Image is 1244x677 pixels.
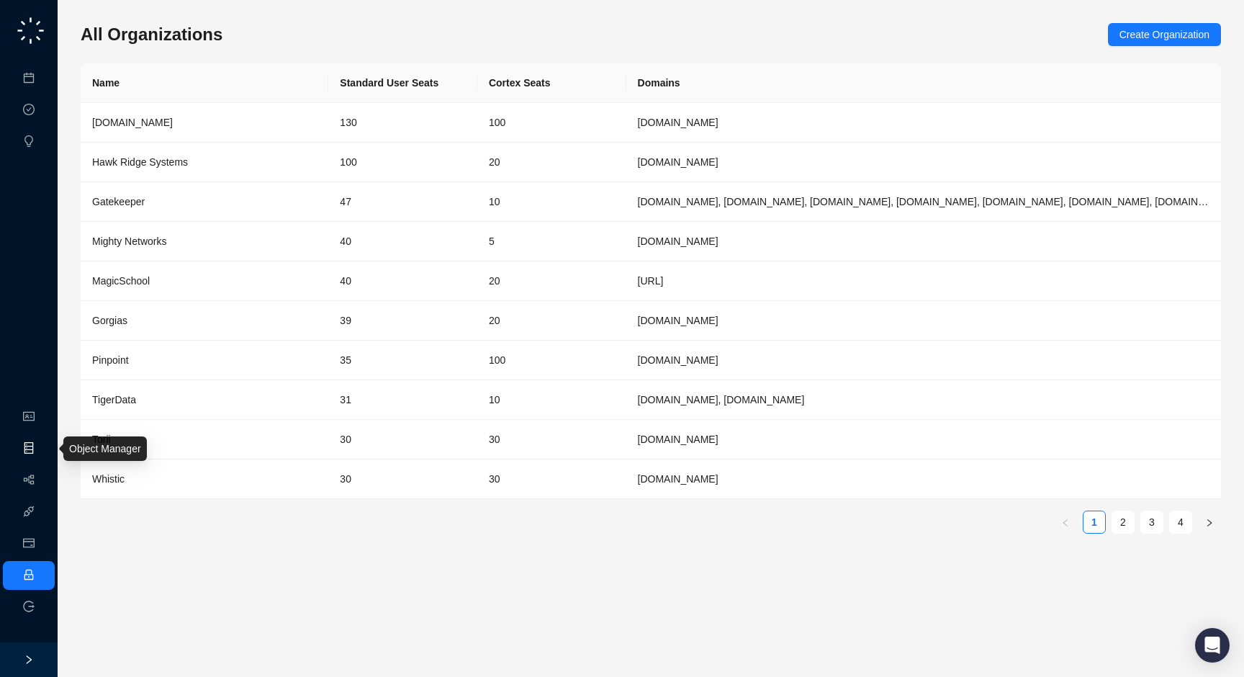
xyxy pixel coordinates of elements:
[328,459,477,499] td: 30
[328,143,477,182] td: 100
[92,315,127,326] span: Gorgias
[626,143,1221,182] td: hawkridgesys.com
[328,261,477,301] td: 40
[1170,511,1191,533] a: 4
[24,655,34,665] span: right
[1083,511,1106,534] li: 1
[1112,511,1134,533] a: 2
[328,103,477,143] td: 130
[328,420,477,459] td: 30
[626,222,1221,261] td: mightynetworks.com
[92,394,136,405] span: TigerData
[81,63,328,103] th: Name
[626,459,1221,499] td: whistic.com
[328,182,477,222] td: 47
[1169,511,1192,534] li: 4
[626,301,1221,341] td: gorgias.com
[477,380,626,420] td: 10
[81,23,222,46] h3: All Organizations
[1198,511,1221,534] button: right
[1061,519,1070,527] span: left
[328,222,477,261] td: 40
[1205,519,1214,527] span: right
[92,236,166,247] span: Mighty Networks
[92,275,150,287] span: MagicSchool
[626,261,1221,301] td: magicschool.ai
[1119,27,1209,42] span: Create Organization
[1112,511,1135,534] li: 2
[1083,511,1105,533] a: 1
[23,601,35,612] span: logout
[328,63,477,103] th: Standard User Seats
[626,380,1221,420] td: timescale.com, tigerdata.com
[92,354,129,366] span: Pinpoint
[477,103,626,143] td: 100
[92,434,111,445] span: Torii
[477,63,626,103] th: Cortex Seats
[626,182,1221,222] td: gatekeeperhq.com, gatekeeperhq.io, gatekeeper.io, gatekeepervclm.com, gatekeeperhq.co, trygatekee...
[477,182,626,222] td: 10
[1195,628,1230,663] div: Open Intercom Messenger
[477,301,626,341] td: 20
[1108,23,1221,46] button: Create Organization
[92,117,173,128] span: [DOMAIN_NAME]
[477,261,626,301] td: 20
[477,420,626,459] td: 30
[92,156,188,168] span: Hawk Ridge Systems
[1054,511,1077,534] li: Previous Page
[626,63,1221,103] th: Domains
[1141,511,1163,533] a: 3
[328,380,477,420] td: 31
[14,14,47,47] img: logo-small-C4UdH2pc.png
[92,473,125,485] span: Whistic
[626,103,1221,143] td: synthesia.io
[477,459,626,499] td: 30
[626,341,1221,380] td: pinpointhq.com
[92,196,145,207] span: Gatekeeper
[328,341,477,380] td: 35
[477,341,626,380] td: 100
[1054,511,1077,534] button: left
[1198,511,1221,534] li: Next Page
[477,222,626,261] td: 5
[328,301,477,341] td: 39
[626,420,1221,459] td: toriihq.com
[477,143,626,182] td: 20
[1140,511,1163,534] li: 3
